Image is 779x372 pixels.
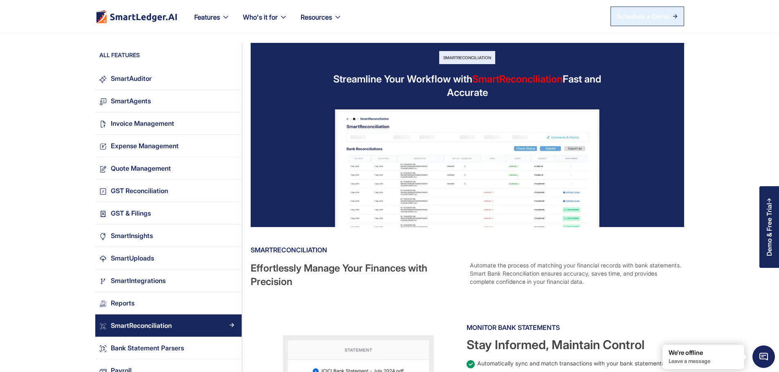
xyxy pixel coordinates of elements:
a: Bank Statement ParsersArrow Right Blue [95,337,242,359]
img: footer logo [95,10,178,23]
div: SmartIntegrations [111,275,166,286]
a: SmartAuditorArrow Right Blue [95,67,242,90]
div: Features [194,11,220,23]
div: We're offline [669,349,738,357]
div: Expense Management [111,140,179,151]
img: Arrow Right Blue [229,143,234,148]
div: GST Reconciliation [111,185,168,196]
a: Invoice ManagementArrow Right Blue [95,112,242,135]
img: Arrow Right Blue [229,188,234,193]
a: GST ReconciliationArrow Right Blue [95,180,242,202]
a: SmartUploadsArrow Right Blue [95,247,242,270]
div: Streamline Your Workflow with Fast and Accurate [319,72,616,99]
span: SmartReconciliation [472,73,563,85]
div: Effortlessly Manage Your Finances with Precision [251,261,463,288]
a: SmartIntegrationsArrow Right Blue [95,270,242,292]
div: SmartReconciliation [111,320,172,331]
div: Who's it for [236,11,294,33]
img: Arrow Right Blue [229,120,234,125]
div: Stay Informed, Maintain Control [467,336,682,353]
div: Schedule a Demo [617,11,669,21]
div: Who's it for [243,11,278,23]
div: SmartUploads [111,253,154,264]
div: Quote Management [111,163,171,174]
img: Arrow Right Blue [229,233,234,238]
div: GST & Filings [111,208,151,219]
img: Arrow Right Blue [229,210,234,215]
div: SmartAgents [111,96,151,107]
img: Arrow Right Blue [229,255,234,260]
div: SmartReconciliation [439,51,495,64]
div: SmartAuditor [111,73,152,84]
a: home [95,10,178,23]
img: Arrow Right Blue [229,165,234,170]
a: ReportsArrow Right Blue [95,292,242,314]
img: Arrow Right Blue [229,300,234,305]
div: SmartInsights [111,230,153,241]
img: Arrow Right Blue [229,278,234,283]
a: SmartInsightsArrow Right Blue [95,225,242,247]
div: Demo & Free Trial [766,203,773,256]
div: Monitor Bank Statements [467,321,682,334]
a: Expense ManagementArrow Right Blue [95,135,242,157]
a: GST & FilingsArrow Right Blue [95,202,242,225]
a: SmartAgentsArrow Right Blue [95,90,242,112]
a: Quote ManagementArrow Right Blue [95,157,242,180]
img: Arrow Right Blue [673,14,678,19]
div: Bank Statement Parsers [111,343,184,354]
a: Schedule a Demo [611,7,684,26]
a: SmartReconciliationArrow Right Blue [95,314,242,337]
div: ALL FEATURES [95,51,242,63]
p: Leave a message [669,358,738,365]
img: Arrow Right Blue [229,76,234,80]
img: Arrow Right Blue [229,345,234,350]
div: Reports [111,298,135,309]
div: Resources [301,11,332,23]
span: Chat Widget [752,345,775,368]
img: Arrow Right Blue [229,323,234,327]
div: Automate the process of matching your financial records with bank statements. Smart Bank Reconcil... [470,261,682,288]
div: SmartReconciliation [251,243,682,256]
img: Arrow Right Blue [229,98,234,103]
div: Features [188,11,236,33]
div: Automatically sync and match transactions with your bank statements. [477,359,666,368]
div: Invoice Management [111,118,174,129]
div: Resources [294,11,348,33]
